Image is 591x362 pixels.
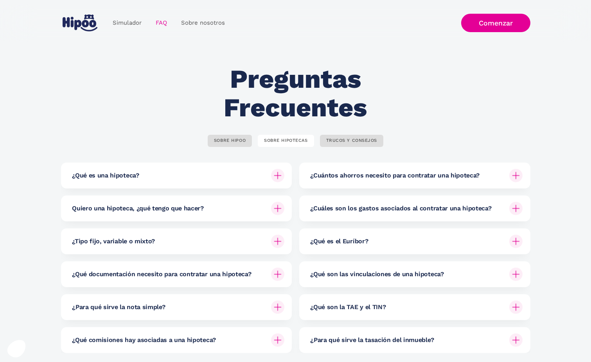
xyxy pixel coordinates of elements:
div: SOBRE HIPOO [214,138,246,144]
h6: ¿Para qué sirve la nota simple? [72,303,165,311]
h6: ¿Qué son las vinculaciones de una hipoteca? [310,270,444,279]
a: FAQ [149,15,174,31]
h2: Preguntas Frecuentes [180,65,411,122]
h6: Quiero una hipoteca, ¿qué tengo que hacer? [72,204,204,213]
h6: ¿Cuáles son los gastos asociados al contratar una hipoteca? [310,204,491,213]
a: Sobre nosotros [174,15,232,31]
h6: ¿Qué son la TAE y el TIN? [310,303,386,311]
div: SOBRE HIPOTECAS [264,138,307,144]
h6: ¿Tipo fijo, variable o mixto? [72,237,155,246]
a: home [61,11,99,34]
a: Simulador [106,15,149,31]
h6: ¿Qué es una hipoteca? [72,171,139,180]
h6: ¿Qué es el Euríbor? [310,237,368,246]
h6: ¿Qué documentación necesito para contratar una hipoteca? [72,270,251,279]
h6: ¿Cuántos ahorros necesito para contratar una hipoteca? [310,171,480,180]
h6: ¿Para qué sirve la tasación del inmueble? [310,336,434,344]
h6: ¿Qué comisiones hay asociadas a una hipoteca? [72,336,216,344]
div: TRUCOS Y CONSEJOS [326,138,377,144]
a: Comenzar [461,14,530,32]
